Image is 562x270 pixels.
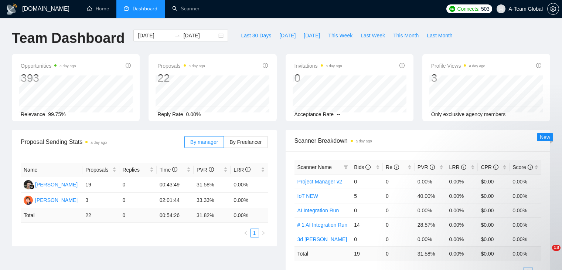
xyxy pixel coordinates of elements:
a: Project Manager v2 [297,179,342,185]
td: $ 0.00 [478,246,510,261]
span: Connects: [457,5,480,13]
td: 31.58 % [415,246,446,261]
div: 22 [157,71,205,85]
td: Total [294,246,351,261]
button: Last Week [357,30,389,41]
td: 0 [383,189,415,203]
a: AI Integration Run [297,207,339,213]
span: right [261,231,266,235]
button: [DATE] [275,30,300,41]
span: Last 30 Days [241,31,271,40]
button: setting [547,3,559,15]
span: info-circle [394,165,399,170]
span: Dashboard [133,6,157,12]
td: 0 [119,208,156,223]
td: 02:01:44 [157,193,194,208]
button: Last 30 Days [237,30,275,41]
span: info-circle [126,63,131,68]
span: Opportunities [21,61,76,70]
span: Scanner Breakdown [294,136,542,145]
td: 0 [119,193,156,208]
span: 13 [552,245,561,251]
td: 0 [351,232,383,246]
td: 0 [351,203,383,217]
span: info-circle [430,165,435,170]
span: -- [337,111,340,117]
td: 0 [383,174,415,189]
td: 3 [82,193,119,208]
a: OK[PERSON_NAME] [24,197,78,203]
time: a day ago [356,139,372,143]
span: Score [512,164,532,170]
span: Reply Rate [157,111,183,117]
span: [DATE] [304,31,320,40]
span: filter [344,165,348,169]
time: a day ago [326,64,342,68]
span: 99.75% [48,111,65,117]
div: [PERSON_NAME] [35,180,78,189]
img: OK [24,196,33,205]
span: Re [386,164,399,170]
time: a day ago [189,64,205,68]
input: End date [183,31,217,40]
span: filter [342,162,350,173]
li: 1 [250,229,259,237]
span: left [243,231,248,235]
span: info-circle [461,165,466,170]
th: Name [21,163,82,177]
td: 14 [351,217,383,232]
span: Proposals [157,61,205,70]
td: 0.00% [415,203,446,217]
button: [DATE] [300,30,324,41]
img: gigradar-bm.png [29,184,34,189]
span: dashboard [124,6,129,11]
span: info-circle [209,167,214,172]
time: a day ago [469,64,485,68]
span: swap-right [174,33,180,38]
td: 28.57% [415,217,446,232]
a: DF[PERSON_NAME] [24,181,78,187]
a: 3d [PERSON_NAME] [297,236,347,242]
button: left [241,229,250,237]
td: 00:54:26 [157,208,194,223]
div: 393 [21,71,76,85]
li: Next Page [259,229,268,237]
td: 00:43:49 [157,177,194,193]
td: 22 [82,208,119,223]
span: Profile Views [431,61,486,70]
td: 19 [351,246,383,261]
td: $0.00 [478,189,510,203]
span: New [540,134,550,140]
span: Relevance [21,111,45,117]
span: info-circle [528,165,533,170]
div: 0 [294,71,342,85]
img: upwork-logo.png [449,6,455,12]
th: Proposals [82,163,119,177]
span: Only exclusive agency members [431,111,506,117]
span: Last Month [427,31,452,40]
img: DF [24,180,33,189]
time: a day ago [91,141,107,145]
span: LRR [234,167,251,173]
button: This Month [389,30,423,41]
span: info-circle [172,167,177,172]
td: 0.00% [446,174,478,189]
td: 0.00 % [510,246,541,261]
td: 0.00 % [231,208,268,223]
td: 0 [383,232,415,246]
span: info-circle [245,167,251,172]
td: 0.00% [231,193,268,208]
li: Previous Page [241,229,250,237]
span: By Freelancer [229,139,262,145]
span: info-circle [536,63,541,68]
td: 0.00% [415,174,446,189]
span: 0.00% [186,111,201,117]
td: 31.58% [194,177,231,193]
th: Replies [119,163,156,177]
td: 0.00 % [446,246,478,261]
td: 0.00% [415,232,446,246]
span: CPR [481,164,498,170]
button: This Week [324,30,357,41]
span: Scanner Name [297,164,332,170]
button: Last Month [423,30,456,41]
